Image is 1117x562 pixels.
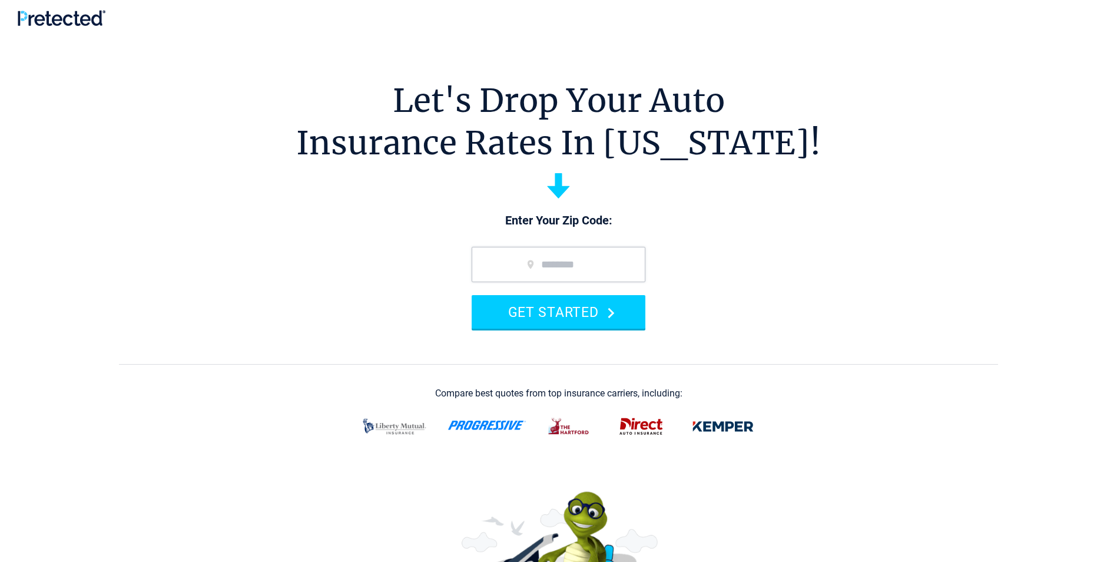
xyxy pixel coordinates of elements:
[356,411,433,442] img: liberty
[18,10,105,26] img: Pretected Logo
[448,421,526,430] img: progressive
[460,213,657,229] p: Enter Your Zip Code:
[472,247,645,282] input: zip code
[612,411,670,442] img: direct
[684,411,762,442] img: kemper
[435,388,682,399] div: Compare best quotes from top insurance carriers, including:
[296,80,821,164] h1: Let's Drop Your Auto Insurance Rates In [US_STATE]!
[472,295,645,329] button: GET STARTED
[541,411,598,442] img: thehartford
